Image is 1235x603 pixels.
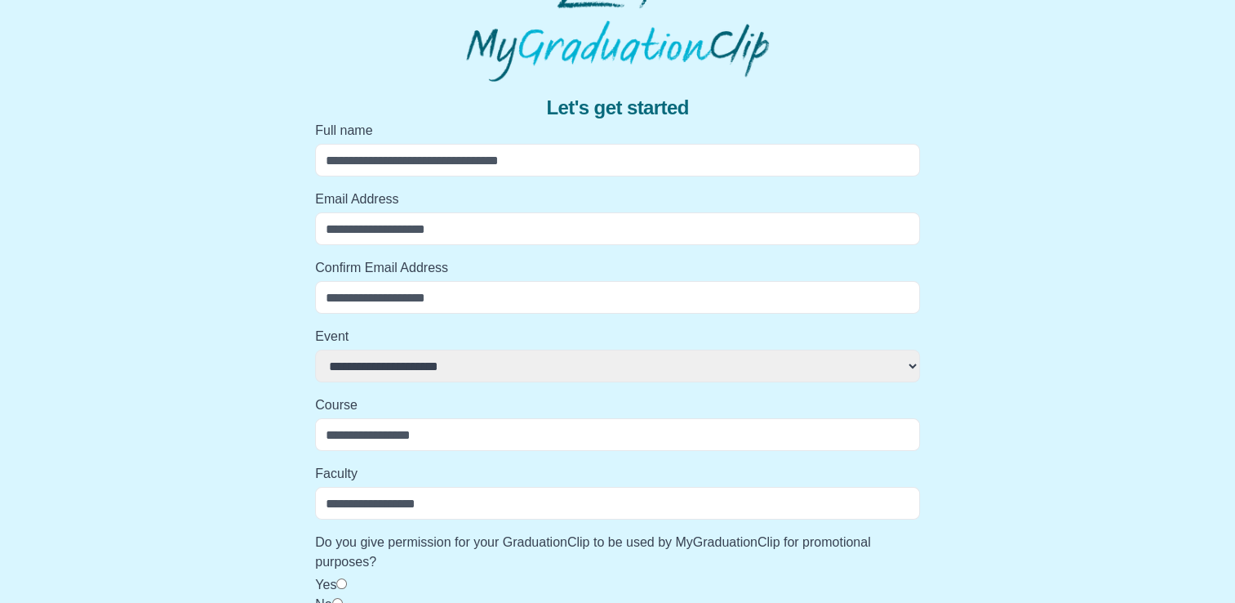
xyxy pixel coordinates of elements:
label: Full name [315,121,920,141]
label: Course [315,395,920,415]
label: Yes [315,578,336,592]
label: Do you give permission for your GraduationClip to be used by MyGraduationClip for promotional pur... [315,533,920,572]
label: Faculty [315,464,920,484]
label: Event [315,327,920,346]
span: Let's get started [546,95,688,121]
label: Confirm Email Address [315,258,920,278]
label: Email Address [315,190,920,209]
